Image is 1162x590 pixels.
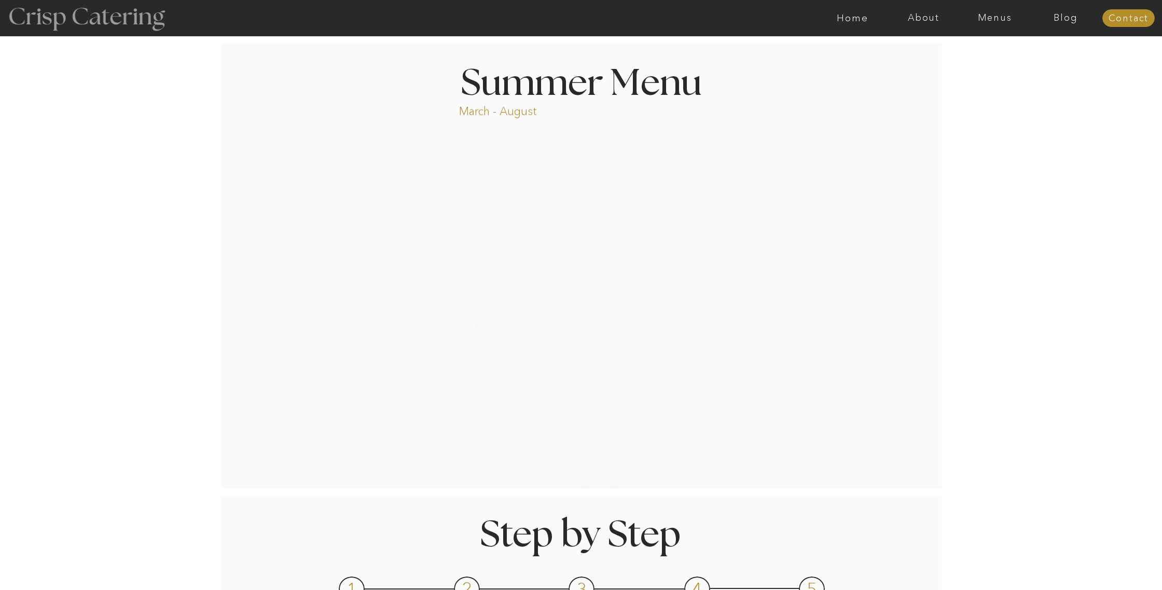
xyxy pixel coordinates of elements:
h1: Summer Menu [437,66,725,96]
h1: Step by Step [436,517,725,548]
a: Home [817,13,888,23]
a: About [888,13,959,23]
a: Contact [1102,13,1155,24]
p: March - August [459,104,602,116]
a: Blog [1030,13,1101,23]
a: Menus [959,13,1030,23]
